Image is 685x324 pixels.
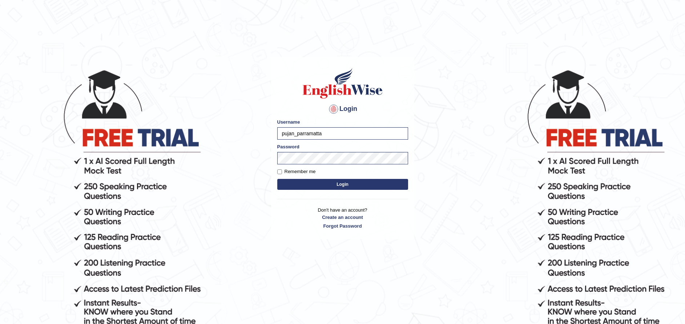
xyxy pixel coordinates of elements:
h4: Login [277,103,408,115]
button: Login [277,179,408,190]
input: Remember me [277,169,282,174]
label: Password [277,143,299,150]
a: Forgot Password [277,223,408,229]
a: Create an account [277,214,408,221]
label: Username [277,119,300,125]
img: Logo of English Wise sign in for intelligent practice with AI [301,67,384,100]
p: Don't have an account? [277,207,408,229]
label: Remember me [277,168,316,175]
